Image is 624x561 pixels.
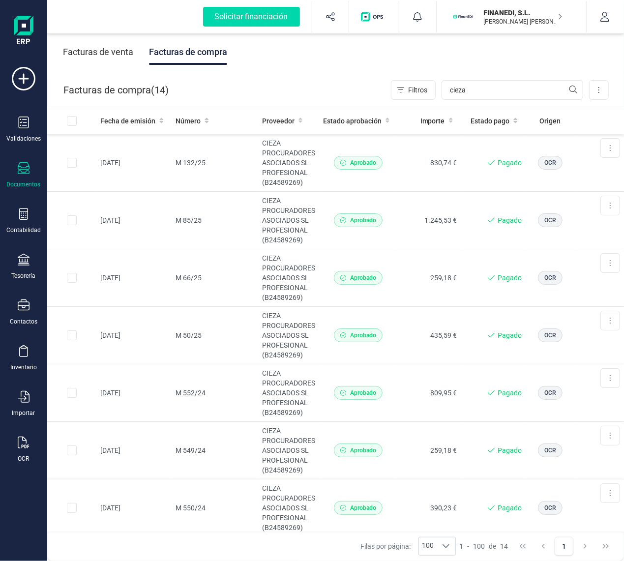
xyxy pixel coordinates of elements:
button: Next Page [576,537,594,556]
td: [DATE] [96,249,172,307]
span: OCR [544,388,556,397]
span: Aprobado [350,158,376,167]
div: Facturas de compra ( ) [63,80,169,100]
td: CIEZA PROCURADORES ASOCIADOS SL PROFESIONAL (B24589269) [258,479,319,537]
div: Row Selected b19d4c45-61c8-40b1-b9f5-a4e22619ed83 [67,445,77,455]
div: Facturas de venta [63,39,133,65]
td: M 50/25 [172,307,258,364]
div: All items unselected [67,116,77,126]
td: 390,23 € [397,479,461,537]
td: 259,18 € [397,422,461,479]
span: Pagado [498,330,522,340]
td: 259,18 € [397,249,461,307]
input: Buscar... [442,80,583,100]
button: Page 1 [555,537,573,556]
td: M 66/25 [172,249,258,307]
td: 809,95 € [397,364,461,422]
div: Contactos [10,318,37,325]
td: [DATE] [96,422,172,479]
div: Facturas de compra [149,39,227,65]
div: Row Selected 3765024f-85c8-4662-b216-39faf4672715 [67,273,77,283]
button: Filtros [391,80,436,100]
span: Importe [420,116,445,126]
div: Row Selected 18124fb8-16ae-45fe-9305-30141a67e839 [67,503,77,513]
div: Importar [12,409,35,417]
td: 830,74 € [397,134,461,192]
span: Pagado [498,215,522,225]
span: Proveedor [262,116,295,126]
td: CIEZA PROCURADORES ASOCIADOS SL PROFESIONAL (B24589269) [258,134,319,192]
span: Aprobado [350,388,376,397]
span: OCR [544,503,556,512]
button: Last Page [596,537,615,556]
td: 435,59 € [397,307,461,364]
span: Aprobado [350,446,376,455]
p: [PERSON_NAME] [PERSON_NAME] [484,18,563,26]
td: [DATE] [96,192,172,249]
td: [DATE] [96,479,172,537]
div: OCR [18,455,30,463]
button: Previous Page [534,537,553,556]
span: Aprobado [350,503,376,512]
td: [DATE] [96,307,172,364]
span: 1 [460,541,464,551]
img: Logo de OPS [361,12,387,22]
span: Estado aprobación [323,116,382,126]
div: - [460,541,508,551]
span: OCR [544,158,556,167]
button: Logo de OPS [355,1,393,32]
span: OCR [544,273,556,282]
div: Row Selected dfd34e37-e899-42a3-9a73-3d4bf14ea03f [67,215,77,225]
img: Logo Finanedi [14,16,33,47]
div: Validaciones [6,135,41,143]
span: Número [176,116,201,126]
img: FI [452,6,474,28]
span: Pagado [498,503,522,513]
td: [DATE] [96,364,172,422]
div: Row Selected 1c3386a3-800d-4c42-b36f-82b515b603a1 [67,388,77,398]
span: OCR [544,331,556,340]
div: Filas por página: [360,537,456,556]
div: Row Selected b758626b-aa7d-4425-851b-8d1d892882b0 [67,158,77,168]
span: de [489,541,497,551]
td: 1.245,53 € [397,192,461,249]
span: 14 [154,83,165,97]
td: M 549/24 [172,422,258,479]
span: 100 [419,537,437,555]
div: Documentos [7,180,41,188]
span: Pagado [498,158,522,168]
td: CIEZA PROCURADORES ASOCIADOS SL PROFESIONAL (B24589269) [258,307,319,364]
span: Origen [540,116,561,126]
span: Aprobado [350,216,376,225]
div: Inventario [10,363,37,371]
span: 14 [501,541,508,551]
button: FIFINANEDI, S.L.[PERSON_NAME] [PERSON_NAME] [448,1,574,32]
div: Solicitar financiación [203,7,300,27]
span: Pagado [498,388,522,398]
td: CIEZA PROCURADORES ASOCIADOS SL PROFESIONAL (B24589269) [258,192,319,249]
span: OCR [544,216,556,225]
span: Filtros [408,85,427,95]
button: Solicitar financiación [191,1,312,32]
td: CIEZA PROCURADORES ASOCIADOS SL PROFESIONAL (B24589269) [258,364,319,422]
td: M 550/24 [172,479,258,537]
span: Aprobado [350,331,376,340]
td: M 552/24 [172,364,258,422]
p: FINANEDI, S.L. [484,8,563,18]
td: M 85/25 [172,192,258,249]
td: CIEZA PROCURADORES ASOCIADOS SL PROFESIONAL (B24589269) [258,249,319,307]
span: Pagado [498,273,522,283]
span: Aprobado [350,273,376,282]
span: Estado pago [471,116,509,126]
td: M 132/25 [172,134,258,192]
span: 100 [474,541,485,551]
td: CIEZA PROCURADORES ASOCIADOS SL PROFESIONAL (B24589269) [258,422,319,479]
div: Tesorería [12,272,36,280]
button: First Page [513,537,532,556]
div: Contabilidad [6,226,41,234]
div: Row Selected 9e5319a0-d556-4d55-912b-1ab0be3f13db [67,330,77,340]
span: Pagado [498,445,522,455]
td: [DATE] [96,134,172,192]
span: OCR [544,446,556,455]
span: Fecha de emisión [100,116,155,126]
